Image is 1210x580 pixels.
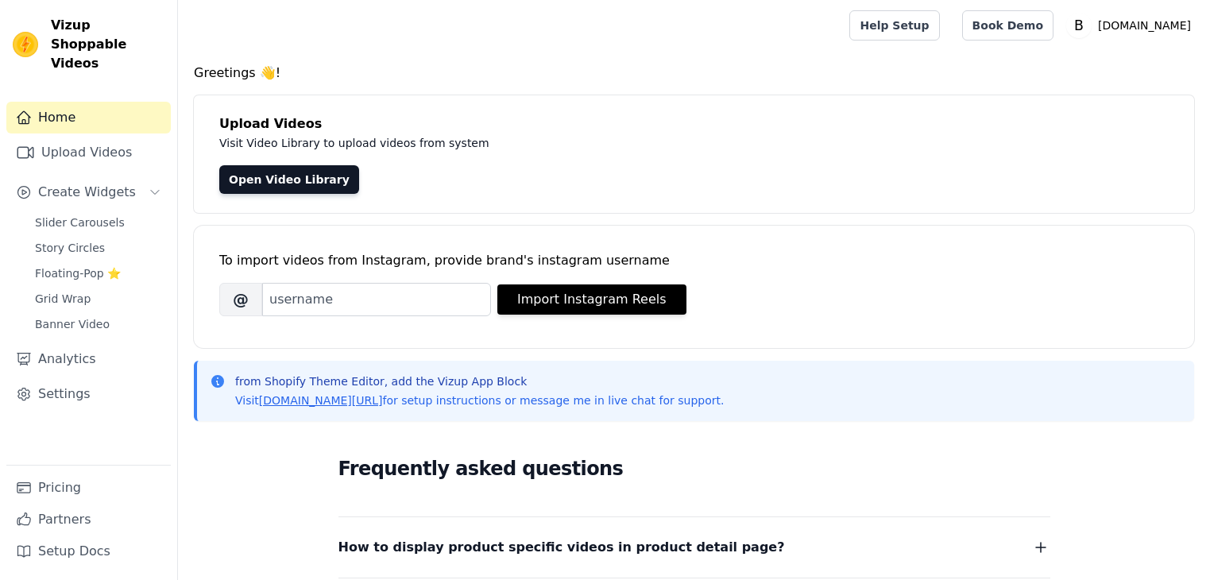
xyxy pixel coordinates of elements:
[35,291,91,307] span: Grid Wrap
[235,392,724,408] p: Visit for setup instructions or message me in live chat for support.
[219,251,1169,270] div: To import videos from Instagram, provide brand's instagram username
[194,64,1194,83] h4: Greetings 👋!
[849,10,939,41] a: Help Setup
[35,240,105,256] span: Story Circles
[25,262,171,284] a: Floating-Pop ⭐
[1066,11,1197,40] button: B [DOMAIN_NAME]
[25,211,171,234] a: Slider Carousels
[338,536,785,559] span: How to display product specific videos in product detail page?
[338,453,1050,485] h2: Frequently asked questions
[262,283,491,316] input: username
[6,504,171,536] a: Partners
[219,165,359,194] a: Open Video Library
[25,288,171,310] a: Grid Wrap
[38,183,136,202] span: Create Widgets
[6,343,171,375] a: Analytics
[219,133,931,153] p: Visit Video Library to upload videos from system
[6,536,171,567] a: Setup Docs
[6,102,171,133] a: Home
[6,176,171,208] button: Create Widgets
[259,394,383,407] a: [DOMAIN_NAME][URL]
[219,283,262,316] span: @
[235,373,724,389] p: from Shopify Theme Editor, add the Vizup App Block
[25,237,171,259] a: Story Circles
[6,378,171,410] a: Settings
[6,472,171,504] a: Pricing
[219,114,1169,133] h4: Upload Videos
[6,137,171,168] a: Upload Videos
[1074,17,1084,33] text: B
[1092,11,1197,40] p: [DOMAIN_NAME]
[962,10,1053,41] a: Book Demo
[338,536,1050,559] button: How to display product specific videos in product detail page?
[25,313,171,335] a: Banner Video
[13,32,38,57] img: Vizup
[35,265,121,281] span: Floating-Pop ⭐
[35,316,110,332] span: Banner Video
[35,215,125,230] span: Slider Carousels
[51,16,164,73] span: Vizup Shoppable Videos
[497,284,686,315] button: Import Instagram Reels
